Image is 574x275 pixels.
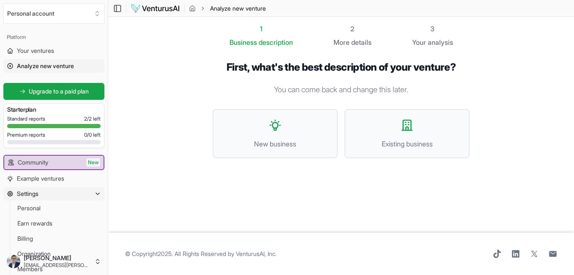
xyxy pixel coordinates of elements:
[428,38,453,47] span: analysis
[17,250,51,258] span: Organization
[259,38,293,47] span: description
[3,59,104,73] a: Analyze new venture
[3,3,104,24] button: Select an organization
[333,37,350,47] span: More
[17,62,74,70] span: Analyze new venture
[354,139,460,149] span: Existing business
[17,234,33,243] span: Billing
[7,105,101,114] h3: Starter plan
[344,109,470,158] button: Existing business
[189,4,266,13] nav: breadcrumb
[18,158,48,167] span: Community
[7,132,45,138] span: Premium reports
[7,115,45,122] span: Standard reports
[17,47,54,55] span: Your ventures
[3,83,104,100] a: Upgrade to a paid plan
[333,24,372,34] div: 2
[3,187,104,201] button: Settings
[84,132,101,138] span: 0 / 0 left
[24,254,91,262] span: [PERSON_NAME]
[351,38,372,47] span: details
[14,201,94,215] a: Personal
[131,3,180,14] img: logo
[222,139,328,149] span: New business
[17,204,41,212] span: Personal
[14,217,94,230] a: Earn rewards
[84,115,101,122] span: 2 / 2 left
[236,250,275,257] a: VenturusAI, Inc
[7,255,20,268] img: ACg8ocI-IrvDlDYxKZyA6CzHN9YFjVG7J4UUjzHPPEAtv1Z527imMUZG=s96-c
[213,61,470,74] h1: First, what's the best description of your venture?
[14,247,94,261] a: Organization
[230,24,293,34] div: 1
[125,250,276,258] span: © Copyright 2025 . All Rights Reserved by .
[14,232,94,245] a: Billing
[213,109,338,158] button: New business
[86,158,100,167] span: New
[3,251,104,272] button: [PERSON_NAME][EMAIL_ADDRESS][PERSON_NAME][DOMAIN_NAME]
[3,30,104,44] div: Platform
[29,87,89,96] span: Upgrade to a paid plan
[17,174,64,183] span: Example ventures
[412,37,426,47] span: Your
[17,219,52,228] span: Earn rewards
[210,4,266,13] span: Analyze new venture
[213,84,470,96] p: You can come back and change this later.
[4,156,104,169] a: CommunityNew
[412,24,453,34] div: 3
[230,37,257,47] span: Business
[24,262,91,269] span: [EMAIL_ADDRESS][PERSON_NAME][DOMAIN_NAME]
[3,44,104,58] a: Your ventures
[17,190,38,198] span: Settings
[3,172,104,185] a: Example ventures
